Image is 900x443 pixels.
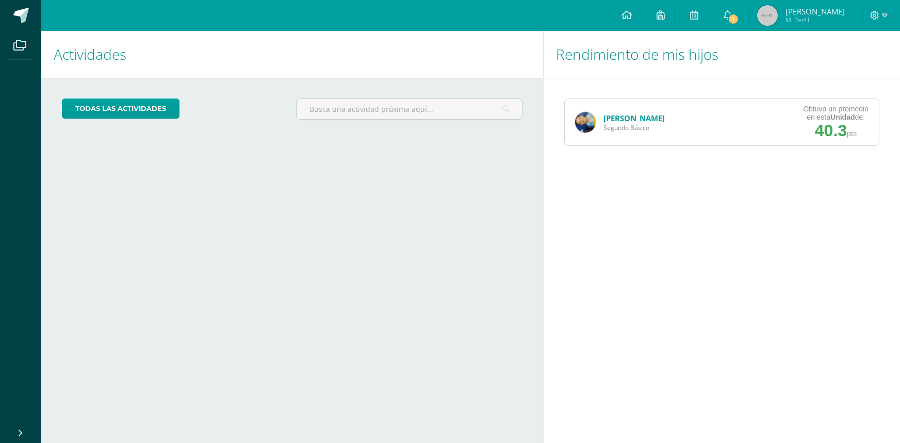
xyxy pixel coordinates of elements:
[786,6,845,17] span: [PERSON_NAME]
[830,113,855,121] strong: Unidad
[297,99,521,119] input: Busca una actividad próxima aquí...
[603,123,665,132] span: Segundo Básico
[603,113,665,123] a: [PERSON_NAME]
[757,5,778,26] img: 45x45
[575,112,596,133] img: b348d7aa1d6de6895c455574d376e383.png
[815,121,847,140] span: 40.3
[62,99,179,119] a: todas las Actividades
[847,129,857,138] span: pts
[54,31,531,78] h1: Actividades
[728,13,739,25] span: 1
[803,105,869,121] div: Obtuvo un promedio en esta de:
[786,15,845,24] span: Mi Perfil
[556,31,888,78] h1: Rendimiento de mis hijos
